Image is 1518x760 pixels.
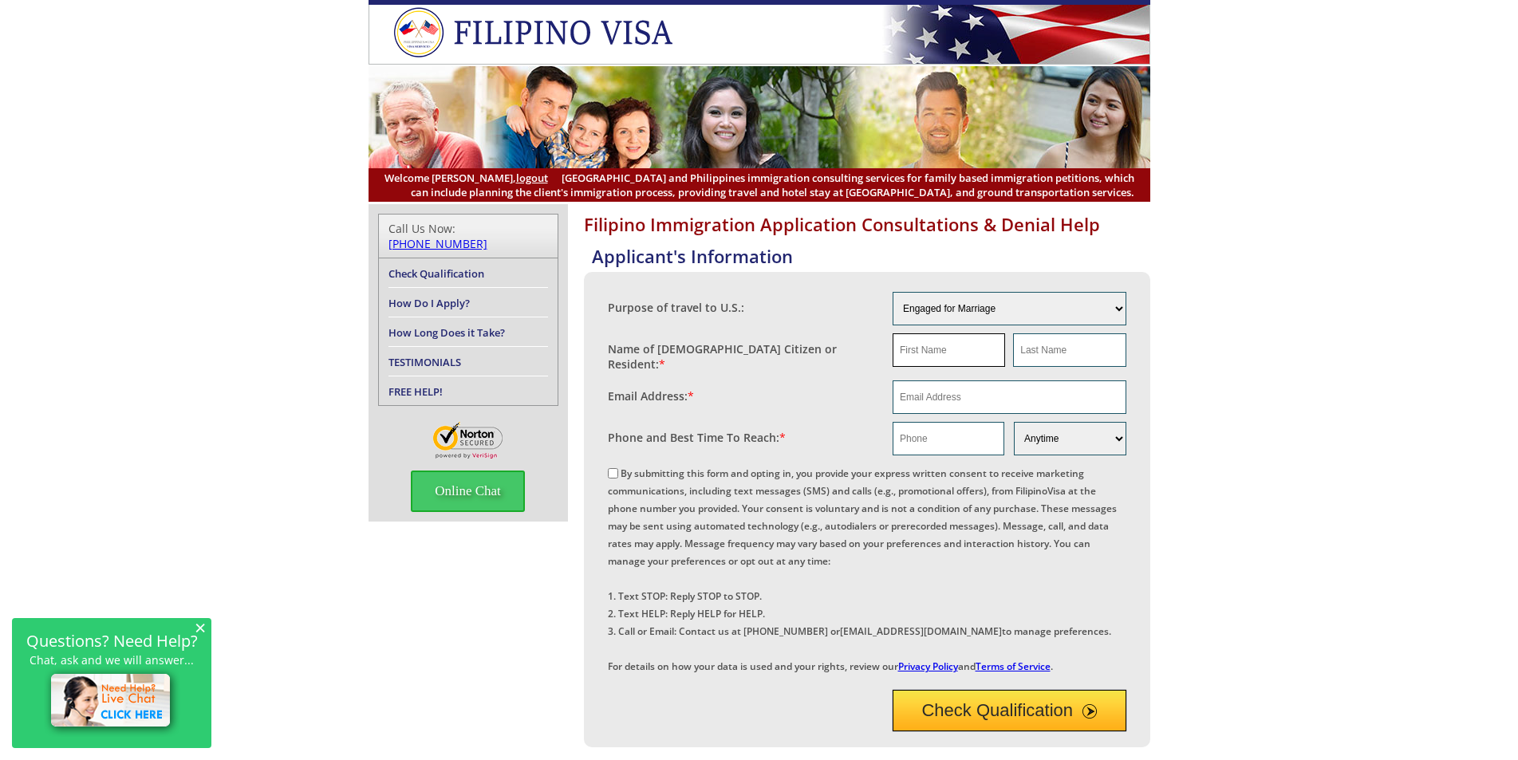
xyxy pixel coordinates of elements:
[1013,333,1126,367] input: Last Name
[898,660,958,673] a: Privacy Policy
[44,667,180,737] img: live-chat-icon.png
[608,468,618,478] input: By submitting this form and opting in, you provide your express written consent to receive market...
[516,171,548,185] a: logout
[1014,422,1126,455] select: Phone and Best Reach Time are required.
[592,244,1150,268] h4: Applicant's Information
[20,634,203,648] h2: Questions? Need Help?
[608,388,694,404] label: Email Address:
[388,236,487,251] a: [PHONE_NUMBER]
[388,355,461,369] a: TESTIMONIALS
[584,212,1150,236] h1: Filipino Immigration Application Consultations & Denial Help
[976,660,1051,673] a: Terms of Service
[388,325,505,340] a: How Long Does it Take?
[384,171,548,185] span: Welcome [PERSON_NAME],
[608,430,786,445] label: Phone and Best Time To Reach:
[388,384,443,399] a: FREE HELP!
[388,266,484,281] a: Check Qualification
[608,341,877,372] label: Name of [DEMOGRAPHIC_DATA] Citizen or Resident:
[608,300,744,315] label: Purpose of travel to U.S.:
[384,171,1134,199] span: [GEOGRAPHIC_DATA] and Philippines immigration consulting services for family based immigration pe...
[411,471,525,512] span: Online Chat
[893,333,1005,367] input: First Name
[608,467,1117,673] label: By submitting this form and opting in, you provide your express written consent to receive market...
[20,653,203,667] p: Chat, ask and we will answer...
[388,296,470,310] a: How Do I Apply?
[388,221,548,251] div: Call Us Now:
[893,422,1004,455] input: Phone
[893,380,1126,414] input: Email Address
[893,690,1126,731] button: Check Qualification
[195,620,206,634] span: ×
